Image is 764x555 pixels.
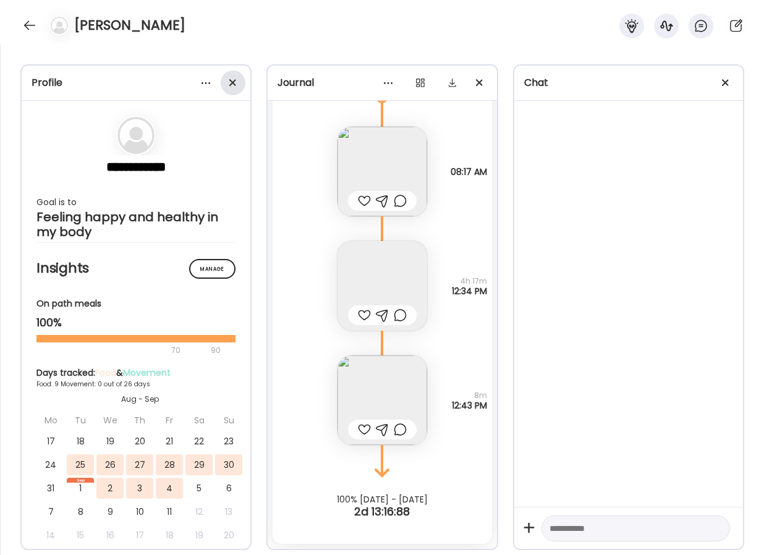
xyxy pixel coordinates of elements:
span: 8m [452,391,487,400]
div: 100% [DATE] - [DATE] [268,494,496,504]
span: 4h 17m [452,276,487,286]
div: Food: 9 Movement: 0 out of 26 days [36,379,243,389]
div: Goal is to [36,195,236,210]
div: 28 [156,454,183,475]
div: 5 [185,478,213,499]
div: Aug - Sep [36,394,243,405]
div: 10 [126,501,153,522]
div: Tu [67,410,94,431]
div: 1 [67,478,94,499]
div: 7 [37,501,64,522]
div: Fr [156,410,183,431]
div: Chat [524,75,733,90]
div: Th [126,410,153,431]
div: Sep [67,478,94,483]
img: bg-avatar-default.svg [51,17,68,34]
div: Sa [185,410,213,431]
div: 18 [156,525,183,546]
div: 25 [67,454,94,475]
img: bg-avatar-default.svg [117,117,155,154]
span: 08:17 AM [451,167,487,177]
div: 90 [210,343,222,358]
div: Profile [32,75,240,90]
img: images%2FFWsELn7vDcfqF74XPxHYlF6WHSn2%2Fcfz351Fquzv37kGUSUWo%2FJsrZ5HO4c0nUMcqBdja7_240 [337,355,427,445]
div: 22 [185,431,213,452]
div: 29 [185,454,213,475]
div: 12 [185,501,213,522]
div: 23 [215,431,242,452]
div: 11 [156,501,183,522]
div: 70 [36,343,207,358]
div: 2d 13:16:88 [268,504,496,519]
div: Feeling happy and healthy in my body [36,210,236,239]
div: 8 [67,501,94,522]
div: 20 [126,431,153,452]
div: 3 [126,478,153,499]
span: 12:43 PM [452,400,487,410]
div: 2 [96,478,124,499]
div: 21 [156,431,183,452]
div: 17 [126,525,153,546]
div: 14 [37,525,64,546]
img: images%2FFWsELn7vDcfqF74XPxHYlF6WHSn2%2FoEbC273o2v6kAZqkaH1I%2Fp8leN4tqDnnEoNdv2XRj_240 [337,127,427,216]
div: 18 [67,431,94,452]
div: Su [215,410,242,431]
div: 27 [126,454,153,475]
div: 24 [37,454,64,475]
div: 20 [215,525,242,546]
div: 4 [156,478,183,499]
div: 17 [37,431,64,452]
span: Food [95,366,116,379]
div: Mo [37,410,64,431]
div: 13 [215,501,242,522]
div: Journal [278,75,486,90]
div: We [96,410,124,431]
div: 19 [96,431,124,452]
span: 12:34 PM [452,286,487,296]
div: 6 [215,478,242,499]
h2: Insights [36,259,236,277]
div: 19 [185,525,213,546]
div: Days tracked: & [36,366,243,379]
div: 16 [96,525,124,546]
div: On path meals [36,297,236,310]
div: 9 [96,501,124,522]
div: 26 [96,454,124,475]
div: 30 [215,454,242,475]
div: 100% [36,315,236,330]
div: 15 [67,525,94,546]
span: Movement [123,366,171,379]
h4: [PERSON_NAME] [74,15,185,35]
div: 31 [37,478,64,499]
div: Manage [189,259,236,279]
